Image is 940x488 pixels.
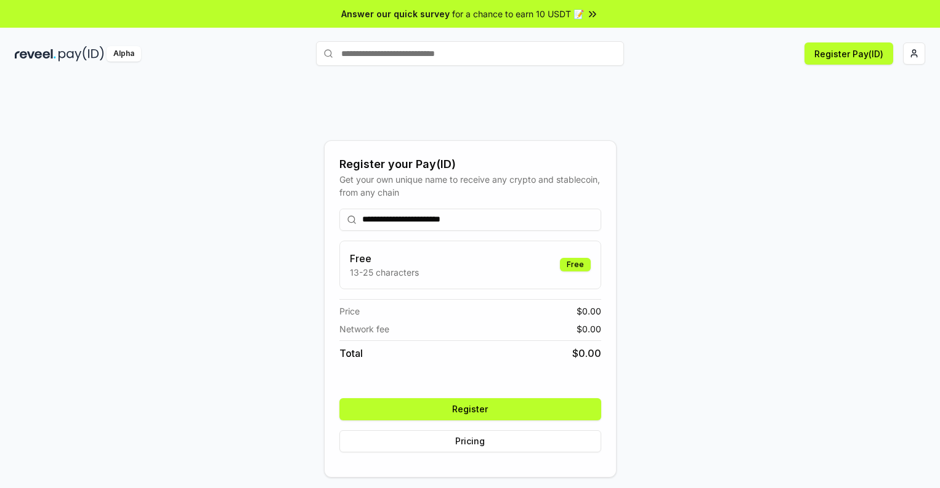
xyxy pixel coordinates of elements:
[572,346,601,361] span: $ 0.00
[339,322,389,335] span: Network fee
[339,430,601,452] button: Pricing
[339,173,601,199] div: Get your own unique name to receive any crypto and stablecoin, from any chain
[107,46,141,62] div: Alpha
[804,42,893,65] button: Register Pay(ID)
[560,258,591,271] div: Free
[59,46,104,62] img: pay_id
[341,7,450,20] span: Answer our quick survey
[577,322,601,335] span: $ 0.00
[15,46,56,62] img: reveel_dark
[577,305,601,318] span: $ 0.00
[339,305,360,318] span: Price
[339,398,601,420] button: Register
[339,156,601,173] div: Register your Pay(ID)
[452,7,584,20] span: for a chance to earn 10 USDT 📝
[350,266,419,279] p: 13-25 characters
[339,346,363,361] span: Total
[350,251,419,266] h3: Free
